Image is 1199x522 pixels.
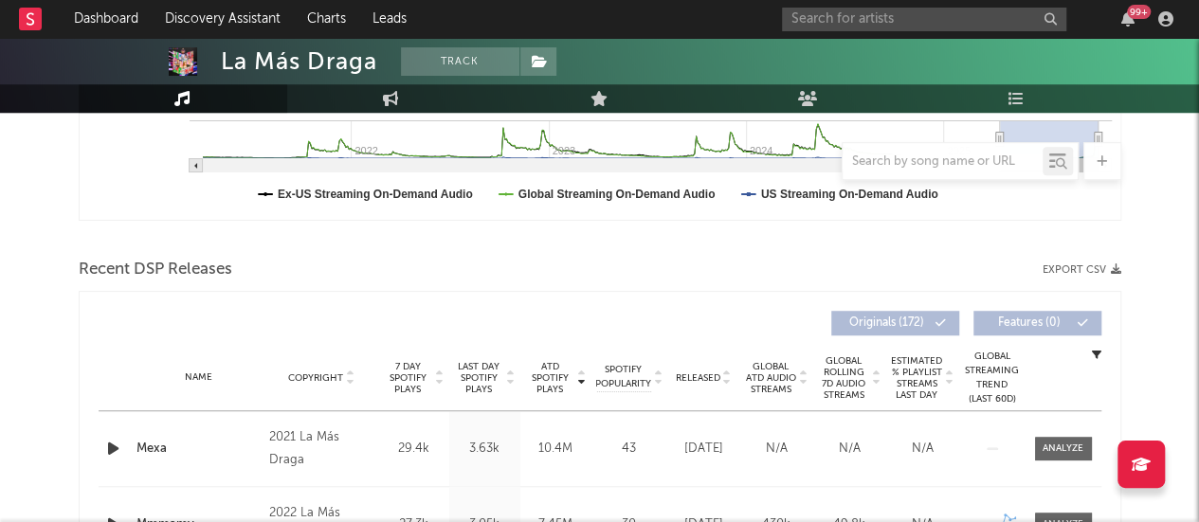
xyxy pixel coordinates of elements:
div: N/A [745,440,808,459]
span: 7 Day Spotify Plays [383,361,433,395]
span: Recent DSP Releases [79,259,232,281]
button: Originals(172) [831,311,959,335]
div: 2021 La Más Draga [269,426,372,472]
span: Estimated % Playlist Streams Last Day [891,355,943,401]
a: Mexa [136,440,261,459]
input: Search by song name or URL [843,154,1043,170]
button: Export CSV [1043,264,1121,276]
div: Name [136,370,261,385]
span: Spotify Popularity [595,363,651,391]
span: Originals ( 172 ) [844,317,931,329]
div: 3.63k [454,440,516,459]
div: Global Streaming Trend (Last 60D) [964,350,1021,406]
div: N/A [818,440,881,459]
div: 43 [596,440,663,459]
button: Track [401,47,519,76]
div: 10.4M [525,440,587,459]
span: Copyright [288,372,343,384]
span: ATD Spotify Plays [525,361,575,395]
button: 99+ [1121,11,1135,27]
div: 29.4k [383,440,445,459]
text: Global Streaming On-Demand Audio [518,188,715,201]
span: Last Day Spotify Plays [454,361,504,395]
div: La Más Draga [221,47,377,76]
span: Global Rolling 7D Audio Streams [818,355,870,401]
text: Ex-US Streaming On-Demand Audio [278,188,473,201]
input: Search for artists [782,8,1066,31]
span: Features ( 0 ) [986,317,1073,329]
span: Released [676,372,720,384]
div: N/A [891,440,954,459]
span: Global ATD Audio Streams [745,361,797,395]
div: 99 + [1127,5,1151,19]
text: US Streaming On-Demand Audio [760,188,937,201]
button: Features(0) [973,311,1101,335]
div: [DATE] [672,440,736,459]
